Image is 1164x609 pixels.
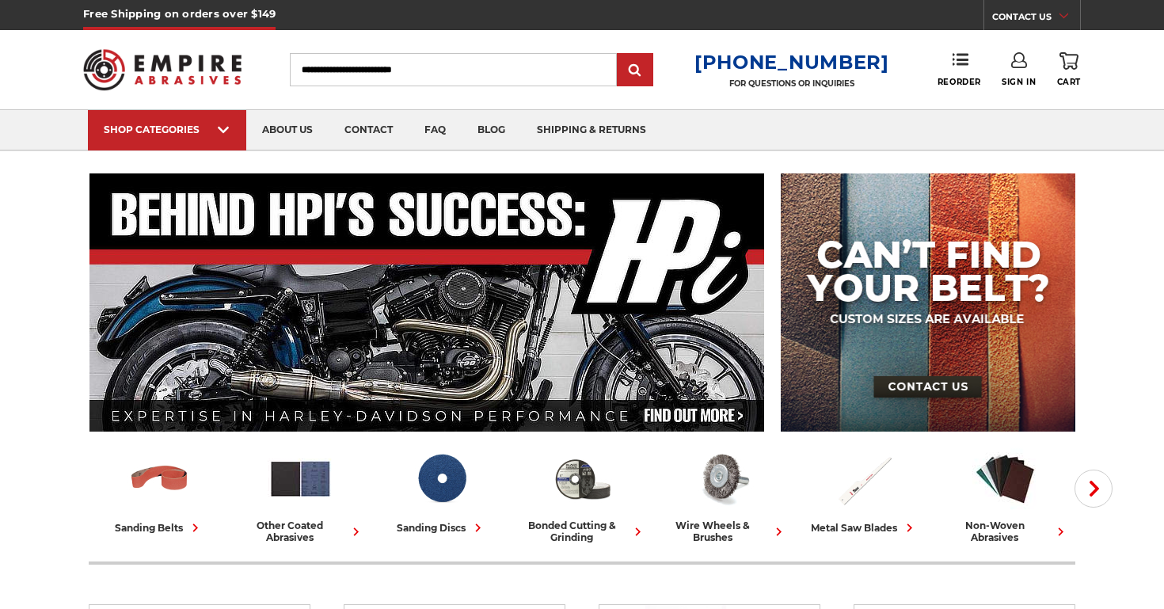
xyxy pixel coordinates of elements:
a: bonded cutting & grinding [518,446,646,543]
div: other coated abrasives [236,520,364,543]
p: FOR QUESTIONS OR INQUIRIES [694,78,889,89]
img: Wire Wheels & Brushes [690,446,756,512]
div: sanding belts [115,520,204,536]
img: Other Coated Abrasives [268,446,333,512]
a: blog [462,110,521,150]
img: Metal Saw Blades [831,446,897,512]
a: wire wheels & brushes [659,446,787,543]
img: Non-woven Abrasives [972,446,1038,512]
input: Submit [619,55,651,86]
a: sanding belts [95,446,223,536]
div: SHOP CATEGORIES [104,124,230,135]
img: Empire Abrasives [83,39,242,101]
a: metal saw blades [800,446,928,536]
a: shipping & returns [521,110,662,150]
div: bonded cutting & grinding [518,520,646,543]
div: non-woven abrasives [941,520,1069,543]
a: sanding discs [377,446,505,536]
button: Next [1075,470,1113,508]
img: Sanding Discs [409,446,474,512]
img: Bonded Cutting & Grinding [550,446,615,512]
a: faq [409,110,462,150]
img: promo banner for custom belts. [781,173,1075,432]
span: Reorder [938,77,981,87]
a: contact [329,110,409,150]
div: sanding discs [397,520,486,536]
span: Sign In [1002,77,1036,87]
a: other coated abrasives [236,446,364,543]
div: metal saw blades [811,520,918,536]
a: Reorder [938,52,981,86]
a: non-woven abrasives [941,446,1069,543]
a: Cart [1057,52,1081,87]
span: Cart [1057,77,1081,87]
a: [PHONE_NUMBER] [694,51,889,74]
a: about us [246,110,329,150]
a: CONTACT US [992,8,1080,30]
div: wire wheels & brushes [659,520,787,543]
img: Sanding Belts [127,446,192,512]
img: Banner for an interview featuring Horsepower Inc who makes Harley performance upgrades featured o... [89,173,765,432]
